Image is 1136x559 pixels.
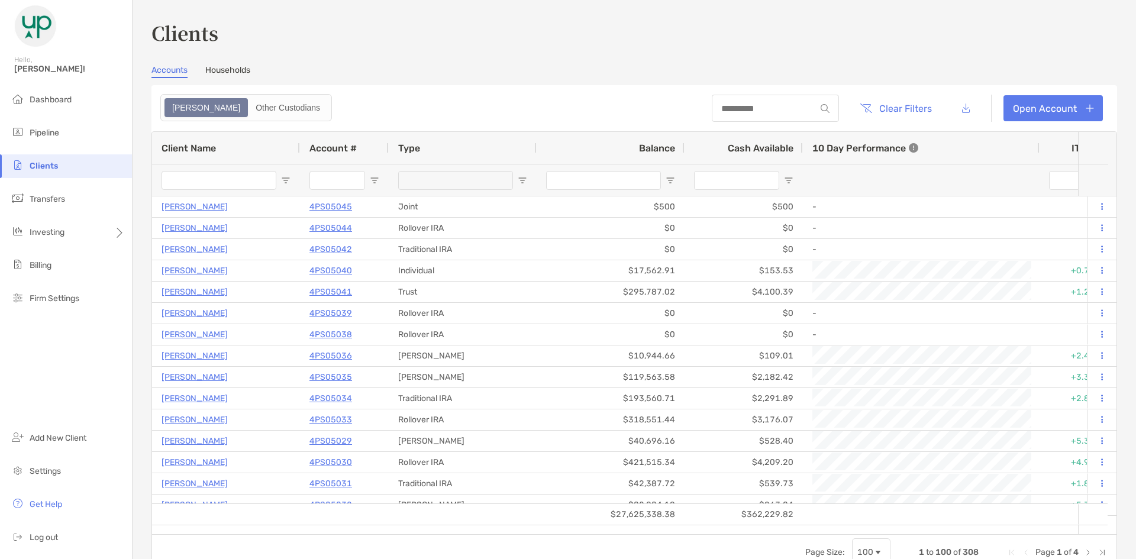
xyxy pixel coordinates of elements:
p: 4PS05040 [309,263,352,278]
p: [PERSON_NAME] [162,476,228,491]
div: $153.53 [685,260,803,281]
img: billing icon [11,257,25,272]
a: 4PS05041 [309,285,352,299]
span: Pipeline [30,128,59,138]
img: investing icon [11,224,25,238]
div: Rollover IRA [389,324,537,345]
a: [PERSON_NAME] [162,348,228,363]
div: Individual [389,260,537,281]
p: [PERSON_NAME] [162,327,228,342]
div: Other Custodians [249,99,327,116]
div: $295,787.02 [537,282,685,302]
div: Rollover IRA [389,409,537,430]
img: Zoe Logo [14,5,57,47]
a: Households [205,65,250,78]
div: $500 [685,196,803,217]
a: Accounts [151,65,188,78]
div: $0 [685,218,803,238]
div: $10,944.66 [537,345,685,366]
div: 0% [1040,218,1111,238]
img: get-help icon [11,496,25,510]
p: [PERSON_NAME] [162,497,228,512]
div: First Page [1007,548,1016,557]
span: Billing [30,260,51,270]
span: Page [1035,547,1055,557]
div: $193,560.71 [537,388,685,409]
span: Client Name [162,143,216,154]
a: 4PS05029 [309,434,352,448]
div: $528.40 [685,431,803,451]
span: 4 [1073,547,1079,557]
div: +4.95% [1040,452,1111,473]
a: Open Account [1003,95,1103,121]
span: Add New Client [30,433,86,443]
span: of [1064,547,1072,557]
div: Trust [389,282,537,302]
div: +3.38% [1040,367,1111,387]
p: [PERSON_NAME] [162,370,228,384]
span: Clients [30,161,58,171]
a: 4PS05045 [309,199,352,214]
img: input icon [821,104,830,113]
input: Cash Available Filter Input [694,171,779,190]
img: pipeline icon [11,125,25,139]
img: clients icon [11,158,25,172]
div: $4,209.20 [685,452,803,473]
p: 4PS05038 [309,327,352,342]
div: Rollover IRA [389,218,537,238]
span: Investing [30,227,64,237]
p: 4PS05034 [309,391,352,406]
div: Previous Page [1021,548,1031,557]
div: - [812,240,1030,259]
div: 0% [1040,239,1111,260]
div: $318,551.44 [537,409,685,430]
a: [PERSON_NAME] [162,412,228,427]
a: 4PS05042 [309,242,352,257]
div: $500 [537,196,685,217]
input: Client Name Filter Input [162,171,276,190]
p: 4PS05044 [309,221,352,235]
p: [PERSON_NAME] [162,434,228,448]
div: segmented control [160,94,332,121]
span: Type [398,143,420,154]
div: $0 [685,303,803,324]
div: +1.87% [1040,473,1111,494]
button: Open Filter Menu [518,176,527,185]
img: settings icon [11,463,25,477]
a: [PERSON_NAME] [162,285,228,299]
div: [PERSON_NAME] [389,367,537,387]
input: Balance Filter Input [546,171,661,190]
div: $0 [537,303,685,324]
div: $539.73 [685,473,803,494]
h3: Clients [151,19,1117,46]
button: Clear Filters [851,95,941,121]
span: Transfers [30,194,65,204]
div: $0 [537,239,685,260]
span: Get Help [30,499,62,509]
div: +1.25% [1040,282,1111,302]
span: Account # [309,143,357,154]
div: Next Page [1083,548,1093,557]
a: [PERSON_NAME] [162,306,228,321]
div: Joint [389,196,537,217]
span: 308 [963,547,979,557]
button: Open Filter Menu [666,176,675,185]
span: Cash Available [728,143,793,154]
p: [PERSON_NAME] [162,263,228,278]
div: 0% [1040,409,1111,430]
img: transfers icon [11,191,25,205]
div: Traditional IRA [389,473,537,494]
div: [PERSON_NAME] [389,431,537,451]
a: 4PS05039 [309,306,352,321]
div: $27,625,338.38 [537,504,685,525]
div: 0% [1040,324,1111,345]
div: $109.01 [685,345,803,366]
a: [PERSON_NAME] [162,242,228,257]
a: 4PS05030 [309,455,352,470]
a: 4PS05033 [309,412,352,427]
